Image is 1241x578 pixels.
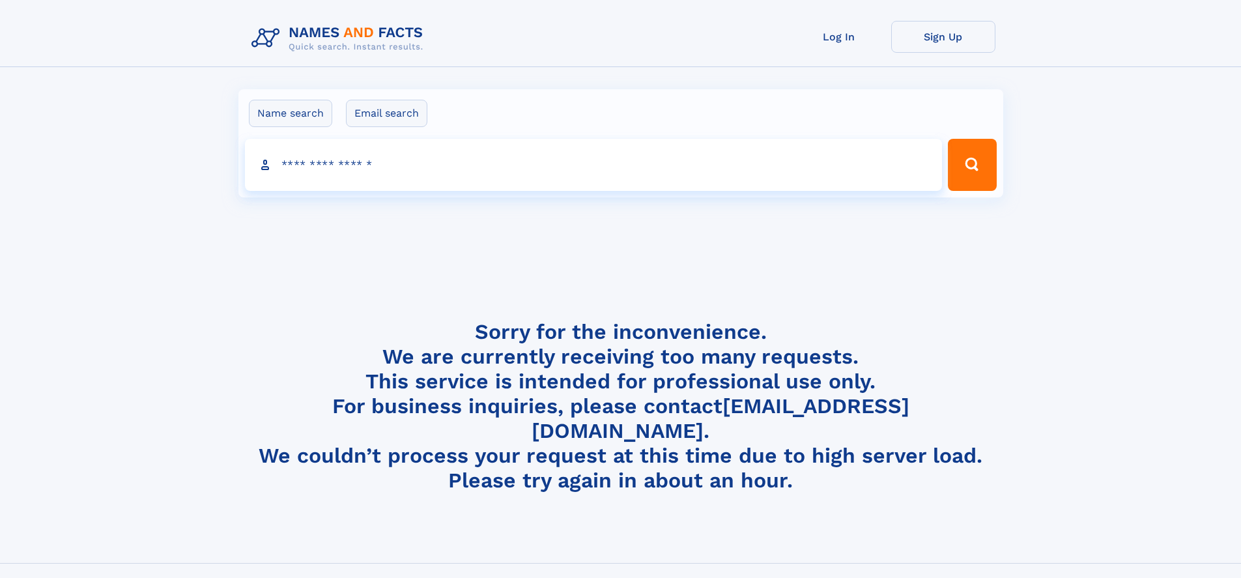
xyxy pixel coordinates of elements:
[249,100,332,127] label: Name search
[346,100,427,127] label: Email search
[787,21,891,53] a: Log In
[532,394,909,443] a: [EMAIL_ADDRESS][DOMAIN_NAME]
[948,139,996,191] button: Search Button
[246,319,995,493] h4: Sorry for the inconvenience. We are currently receiving too many requests. This service is intend...
[245,139,943,191] input: search input
[891,21,995,53] a: Sign Up
[246,21,434,56] img: Logo Names and Facts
